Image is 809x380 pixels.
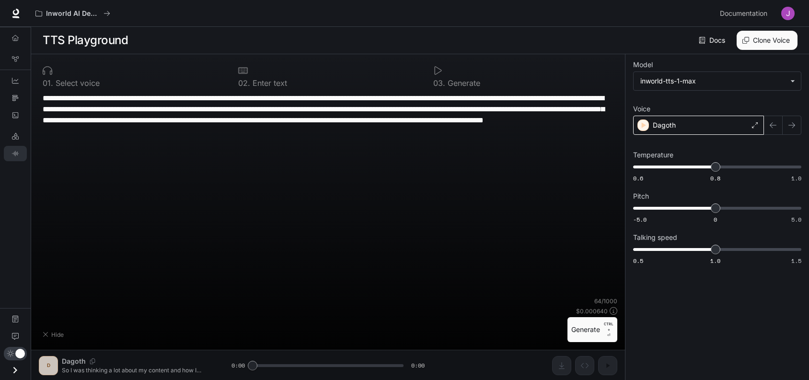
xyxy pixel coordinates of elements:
[4,129,27,144] a: LLM Playground
[653,120,676,130] p: Dagoth
[15,348,25,358] span: Dark mode toggle
[710,257,720,265] span: 1.0
[567,317,617,342] button: GenerateCTRL +⏎
[714,215,717,224] span: 0
[791,257,801,265] span: 1.5
[46,10,100,18] p: Inworld AI Demos
[43,79,53,87] p: 0 1 .
[250,79,287,87] p: Enter text
[633,193,649,200] p: Pitch
[781,7,795,20] img: User avatar
[716,4,774,23] a: Documentation
[640,76,786,86] div: inworld-tts-1-max
[791,174,801,182] span: 1.0
[433,79,445,87] p: 0 3 .
[4,360,26,380] button: Open drawer
[4,30,27,46] a: Overview
[791,215,801,224] span: 5.0
[633,174,643,182] span: 0.6
[4,51,27,67] a: Graph Registry
[633,257,643,265] span: 0.5
[4,146,27,161] a: TTS Playground
[238,79,250,87] p: 0 2 .
[633,215,647,224] span: -5.0
[710,174,720,182] span: 0.8
[633,152,673,158] p: Temperature
[634,72,801,90] div: inworld-tts-1-max
[633,61,653,68] p: Model
[43,31,128,50] h1: TTS Playground
[633,106,650,112] p: Voice
[31,4,115,23] button: All workspaces
[4,329,27,344] a: Feedback
[4,311,27,327] a: Documentation
[4,90,27,106] a: Traces
[633,234,677,241] p: Talking speed
[604,321,613,338] p: ⏎
[39,327,69,342] button: Hide
[720,8,767,20] span: Documentation
[594,297,617,305] p: 64 / 1000
[737,31,797,50] button: Clone Voice
[697,31,729,50] a: Docs
[604,321,613,332] p: CTRL +
[53,79,100,87] p: Select voice
[576,307,608,315] p: $ 0.000640
[778,4,797,23] button: User avatar
[4,73,27,88] a: Dashboards
[4,107,27,123] a: Logs
[445,79,480,87] p: Generate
